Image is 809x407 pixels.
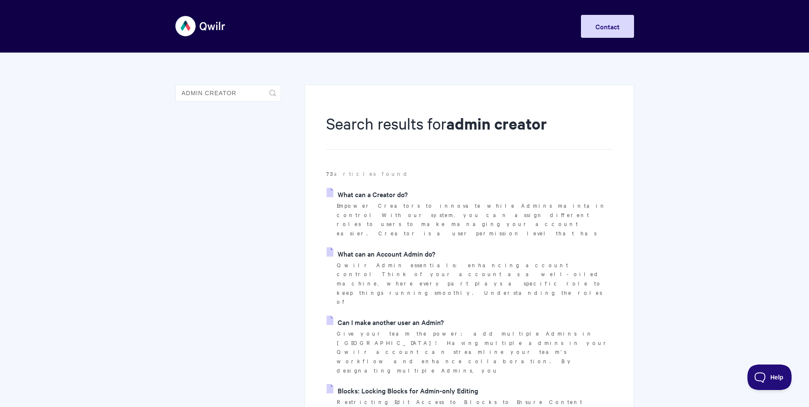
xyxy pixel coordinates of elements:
[326,170,334,178] strong: 73
[337,329,612,375] p: Give your team the power: add multiple Admins in [GEOGRAPHIC_DATA]! Having multiple admins in you...
[327,188,408,201] a: What can a Creator do?
[327,384,478,397] a: Blocks: Locking Blocks for Admin-only Editing
[337,260,612,307] p: Qwilr Admin essentials: enhancing account control Think of your account as a well-oiled machine, ...
[326,113,612,150] h1: Search results for
[326,169,612,178] p: articles found
[581,15,634,38] a: Contact
[337,201,612,238] p: Empower Creators to innovate while Admins maintain control With our system, you can assign differ...
[327,247,435,260] a: What can an Account Admin do?
[747,365,792,390] iframe: Toggle Customer Support
[327,316,444,328] a: Can I make another user an Admin?
[446,113,547,134] strong: admin creator
[175,85,281,102] input: Search
[175,10,226,42] img: Qwilr Help Center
